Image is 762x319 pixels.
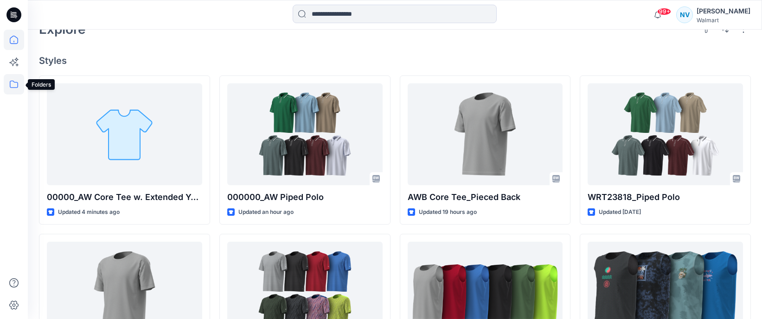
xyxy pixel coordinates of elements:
div: [PERSON_NAME] [697,6,750,17]
h4: Styles [39,55,751,66]
p: Updated 4 minutes ago [58,207,120,217]
p: WRT23818_Piped Polo [588,191,743,204]
div: NV [676,6,693,23]
a: 00000_AW Core Tee w. Extended Yoke [47,83,202,185]
h2: Explore [39,22,86,37]
p: 000000_AW Piped Polo [227,191,383,204]
p: Updated [DATE] [599,207,641,217]
div: Walmart [697,17,750,24]
a: WRT23818_Piped Polo [588,83,743,185]
span: 99+ [657,8,671,15]
p: 00000_AW Core Tee w. Extended Yoke [47,191,202,204]
p: Updated an hour ago [238,207,294,217]
a: 000000_AW Piped Polo [227,83,383,185]
a: AWB Core Tee_Pieced Back [408,83,563,185]
p: AWB Core Tee_Pieced Back [408,191,563,204]
p: Updated 19 hours ago [419,207,477,217]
